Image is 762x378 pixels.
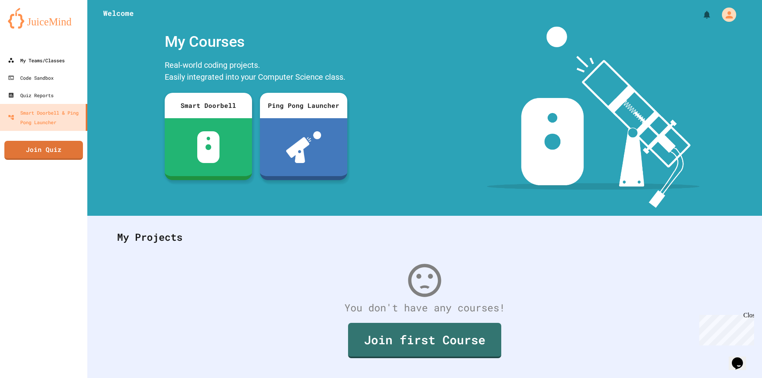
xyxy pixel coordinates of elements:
[687,8,714,21] div: My Notifications
[161,57,351,87] div: Real-world coding projects. Easily integrated into your Computer Science class.
[109,300,740,315] div: You don't have any courses!
[487,27,700,208] img: banner-image-my-projects.png
[197,131,220,163] img: sdb-white.svg
[8,73,54,83] div: Code Sandbox
[348,323,501,358] a: Join first Course
[696,312,754,345] iframe: chat widget
[109,222,740,253] div: My Projects
[8,56,65,65] div: My Teams/Classes
[714,6,738,24] div: My Account
[260,93,347,118] div: Ping Pong Launcher
[729,346,754,370] iframe: chat widget
[8,90,54,100] div: Quiz Reports
[4,141,83,160] a: Join Quiz
[161,27,351,57] div: My Courses
[165,93,252,118] div: Smart Doorbell
[3,3,55,50] div: Chat with us now!Close
[286,131,321,163] img: ppl-with-ball.png
[8,108,83,127] div: Smart Doorbell & Ping Pong Launcher
[8,8,79,29] img: logo-orange.svg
